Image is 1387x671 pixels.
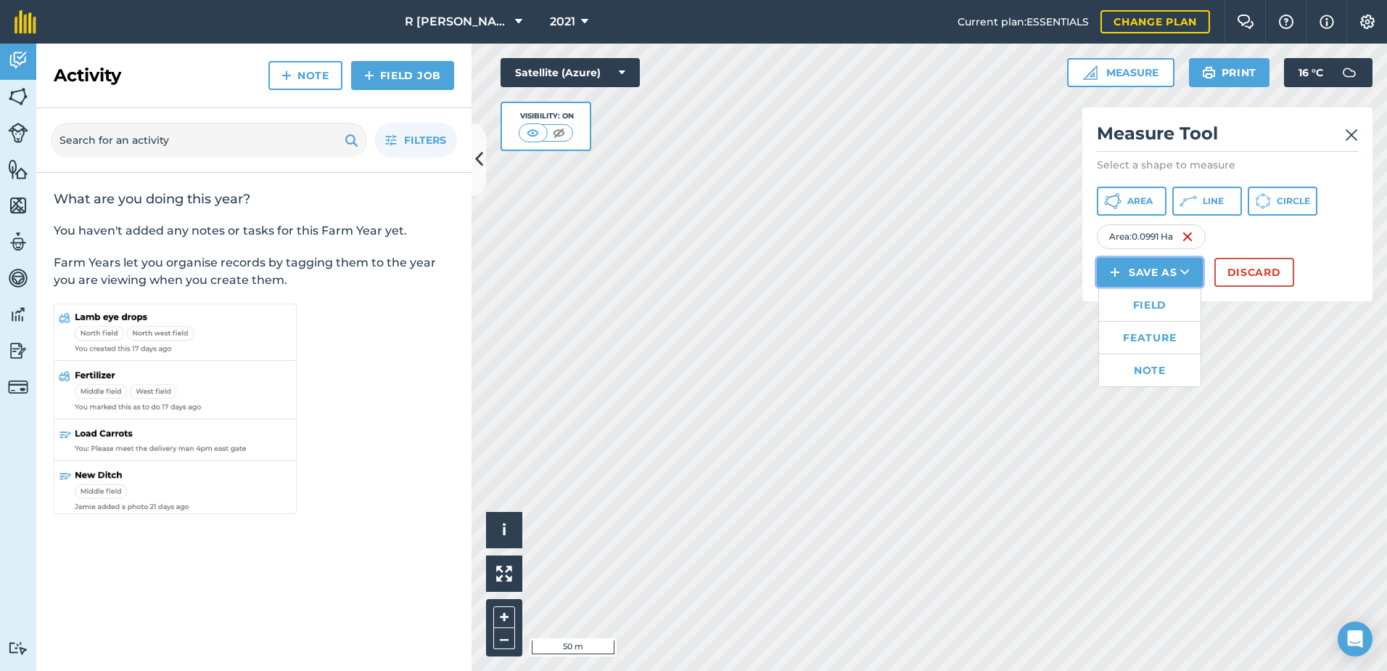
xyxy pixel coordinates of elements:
[8,86,28,107] img: svg+xml;base64,PHN2ZyB4bWxucz0iaHR0cDovL3d3dy53My5vcmcvMjAwMC9zdmciIHdpZHRoPSI1NiIgaGVpZ2h0PSI2MC...
[1203,195,1224,207] span: Line
[1110,264,1120,281] img: svg+xml;base64,PHN2ZyB4bWxucz0iaHR0cDovL3d3dy53My5vcmcvMjAwMC9zdmciIHdpZHRoPSIxNCIgaGVpZ2h0PSIyNC...
[268,61,342,90] a: Note
[493,606,515,628] button: +
[15,10,36,33] img: fieldmargin Logo
[1298,58,1323,87] span: 16 ° C
[1097,122,1358,152] h2: Measure Tool
[1214,258,1294,287] button: Discard
[351,61,454,90] a: Field Job
[345,131,358,149] img: svg+xml;base64,PHN2ZyB4bWxucz0iaHR0cDovL3d3dy53My5vcmcvMjAwMC9zdmciIHdpZHRoPSIxOSIgaGVpZ2h0PSIyNC...
[54,64,121,87] h2: Activity
[493,628,515,649] button: –
[1100,10,1210,33] a: Change plan
[1127,195,1153,207] span: Area
[1284,58,1372,87] button: 16 °C
[51,123,367,158] input: Search for an activity
[8,123,28,143] img: svg+xml;base64,PD94bWwgdmVyc2lvbj0iMS4wIiBlbmNvZGluZz0idXRmLTgiPz4KPCEtLSBHZW5lcmF0b3I6IEFkb2JlIE...
[1237,15,1254,29] img: Two speech bubbles overlapping with the left bubble in the forefront
[524,126,542,140] img: svg+xml;base64,PHN2ZyB4bWxucz0iaHR0cDovL3d3dy53My5vcmcvMjAwMC9zdmciIHdpZHRoPSI1MCIgaGVpZ2h0PSI0MC...
[8,231,28,253] img: svg+xml;base64,PD94bWwgdmVyc2lvbj0iMS4wIiBlbmNvZGluZz0idXRmLTgiPz4KPCEtLSBHZW5lcmF0b3I6IEFkb2JlIE...
[8,340,28,362] img: svg+xml;base64,PD94bWwgdmVyc2lvbj0iMS4wIiBlbmNvZGluZz0idXRmLTgiPz4KPCEtLSBHZW5lcmF0b3I6IEFkb2JlIE...
[1097,187,1166,216] button: Area
[958,14,1089,30] span: Current plan : ESSENTIALS
[1099,354,1201,386] a: Note
[1097,224,1206,249] div: Area : 0.0991 Ha
[1277,15,1295,29] img: A question mark icon
[1359,15,1376,29] img: A cog icon
[1338,622,1372,656] div: Open Intercom Messenger
[1182,228,1193,245] img: svg+xml;base64,PHN2ZyB4bWxucz0iaHR0cDovL3d3dy53My5vcmcvMjAwMC9zdmciIHdpZHRoPSIxNiIgaGVpZ2h0PSIyNC...
[1067,58,1174,87] button: Measure
[54,254,454,289] p: Farm Years let you organise records by tagging them to the year you are viewing when you create t...
[54,222,454,240] p: You haven't added any notes or tasks for this Farm Year yet.
[1202,64,1216,81] img: svg+xml;base64,PHN2ZyB4bWxucz0iaHR0cDovL3d3dy53My5vcmcvMjAwMC9zdmciIHdpZHRoPSIxOSIgaGVpZ2h0PSIyNC...
[1189,58,1270,87] button: Print
[1277,195,1310,207] span: Circle
[1320,13,1334,30] img: svg+xml;base64,PHN2ZyB4bWxucz0iaHR0cDovL3d3dy53My5vcmcvMjAwMC9zdmciIHdpZHRoPSIxNyIgaGVpZ2h0PSIxNy...
[550,13,575,30] span: 2021
[1099,289,1201,321] a: Field
[8,195,28,216] img: svg+xml;base64,PHN2ZyB4bWxucz0iaHR0cDovL3d3dy53My5vcmcvMjAwMC9zdmciIHdpZHRoPSI1NiIgaGVpZ2h0PSI2MC...
[1097,258,1203,287] button: Save as FieldFeatureNote
[496,566,512,582] img: Four arrows, one pointing top left, one top right, one bottom right and the last bottom left
[519,110,574,122] div: Visibility: On
[1345,126,1358,144] img: svg+xml;base64,PHN2ZyB4bWxucz0iaHR0cDovL3d3dy53My5vcmcvMjAwMC9zdmciIHdpZHRoPSIyMiIgaGVpZ2h0PSIzMC...
[1172,187,1242,216] button: Line
[486,512,522,548] button: i
[404,132,446,148] span: Filters
[1097,158,1358,172] p: Select a shape to measure
[374,123,457,158] button: Filters
[8,267,28,289] img: svg+xml;base64,PD94bWwgdmVyc2lvbj0iMS4wIiBlbmNvZGluZz0idXRmLTgiPz4KPCEtLSBHZW5lcmF0b3I6IEFkb2JlIE...
[8,49,28,71] img: svg+xml;base64,PD94bWwgdmVyc2lvbj0iMS4wIiBlbmNvZGluZz0idXRmLTgiPz4KPCEtLSBHZW5lcmF0b3I6IEFkb2JlIE...
[1248,187,1317,216] button: Circle
[1099,322,1201,354] a: Feature
[54,190,454,208] h2: What are you doing this year?
[364,67,374,84] img: svg+xml;base64,PHN2ZyB4bWxucz0iaHR0cDovL3d3dy53My5vcmcvMjAwMC9zdmciIHdpZHRoPSIxNCIgaGVpZ2h0PSIyNC...
[8,304,28,325] img: svg+xml;base64,PD94bWwgdmVyc2lvbj0iMS4wIiBlbmNvZGluZz0idXRmLTgiPz4KPCEtLSBHZW5lcmF0b3I6IEFkb2JlIE...
[8,641,28,655] img: svg+xml;base64,PD94bWwgdmVyc2lvbj0iMS4wIiBlbmNvZGluZz0idXRmLTgiPz4KPCEtLSBHZW5lcmF0b3I6IEFkb2JlIE...
[1335,58,1364,87] img: svg+xml;base64,PD94bWwgdmVyc2lvbj0iMS4wIiBlbmNvZGluZz0idXRmLTgiPz4KPCEtLSBHZW5lcmF0b3I6IEFkb2JlIE...
[550,126,568,140] img: svg+xml;base64,PHN2ZyB4bWxucz0iaHR0cDovL3d3dy53My5vcmcvMjAwMC9zdmciIHdpZHRoPSI1MCIgaGVpZ2h0PSI0MC...
[1083,65,1098,80] img: Ruler icon
[281,67,292,84] img: svg+xml;base64,PHN2ZyB4bWxucz0iaHR0cDovL3d3dy53My5vcmcvMjAwMC9zdmciIHdpZHRoPSIxNCIgaGVpZ2h0PSIyNC...
[501,58,640,87] button: Satellite (Azure)
[405,13,509,30] span: R [PERSON_NAME] & Son
[8,377,28,397] img: svg+xml;base64,PD94bWwgdmVyc2lvbj0iMS4wIiBlbmNvZGluZz0idXRmLTgiPz4KPCEtLSBHZW5lcmF0b3I6IEFkb2JlIE...
[502,521,506,539] span: i
[8,158,28,180] img: svg+xml;base64,PHN2ZyB4bWxucz0iaHR0cDovL3d3dy53My5vcmcvMjAwMC9zdmciIHdpZHRoPSI1NiIgaGVpZ2h0PSI2MC...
